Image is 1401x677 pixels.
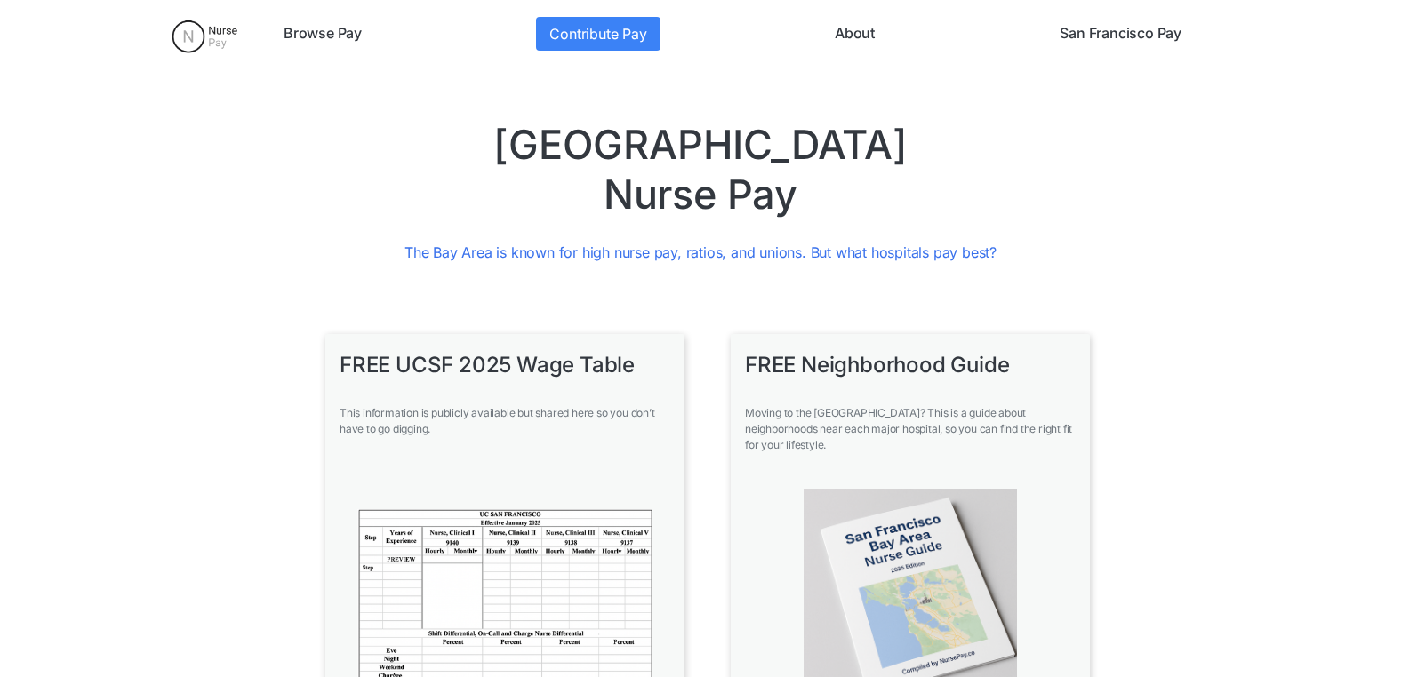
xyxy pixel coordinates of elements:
[1053,17,1189,51] a: San Francisco Pay
[276,17,369,51] a: Browse Pay
[828,17,882,51] a: About
[283,242,1118,263] p: The Bay Area is known for high nurse pay, ratios, and unions. But what hospitals pay best?
[283,120,1118,220] h1: [GEOGRAPHIC_DATA] Nurse Pay
[340,387,670,453] p: This information is publicly available but shared here so you don’t have to go digging. ‍
[340,334,670,387] h1: FREE UCSF 2025 Wage Table
[536,17,660,51] a: Contribute Pay
[745,334,1076,387] h1: FREE Neighborhood Guide
[745,387,1076,453] p: Moving to the [GEOGRAPHIC_DATA]? This is a guide about neighborhoods near each major hospital, so...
